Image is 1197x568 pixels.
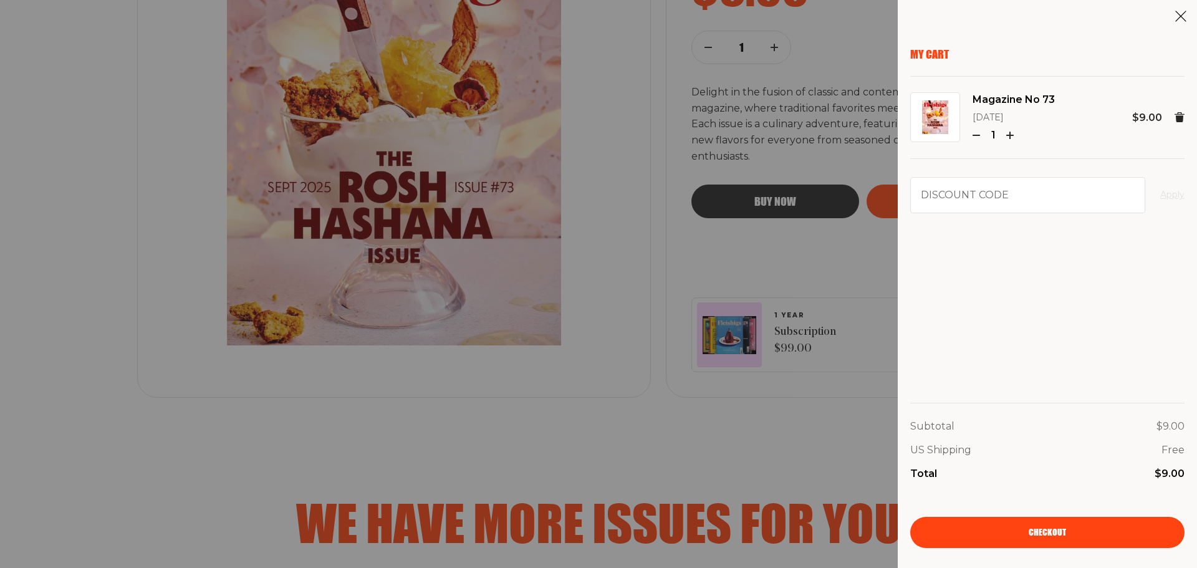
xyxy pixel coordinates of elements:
p: $9.00 [1132,110,1162,126]
p: Total [910,466,937,482]
input: Discount code [910,177,1145,213]
p: $9.00 [1156,418,1185,435]
button: Apply [1160,188,1185,203]
p: US Shipping [910,442,971,458]
p: My Cart [910,47,1185,61]
img: Magazine No 73 Image [922,100,948,134]
p: [DATE] [973,110,1055,125]
p: Free [1161,442,1185,458]
p: 1 [985,127,1001,143]
p: $9.00 [1155,466,1185,482]
p: Subtotal [910,418,954,435]
a: Magazine No 73 [973,92,1055,108]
